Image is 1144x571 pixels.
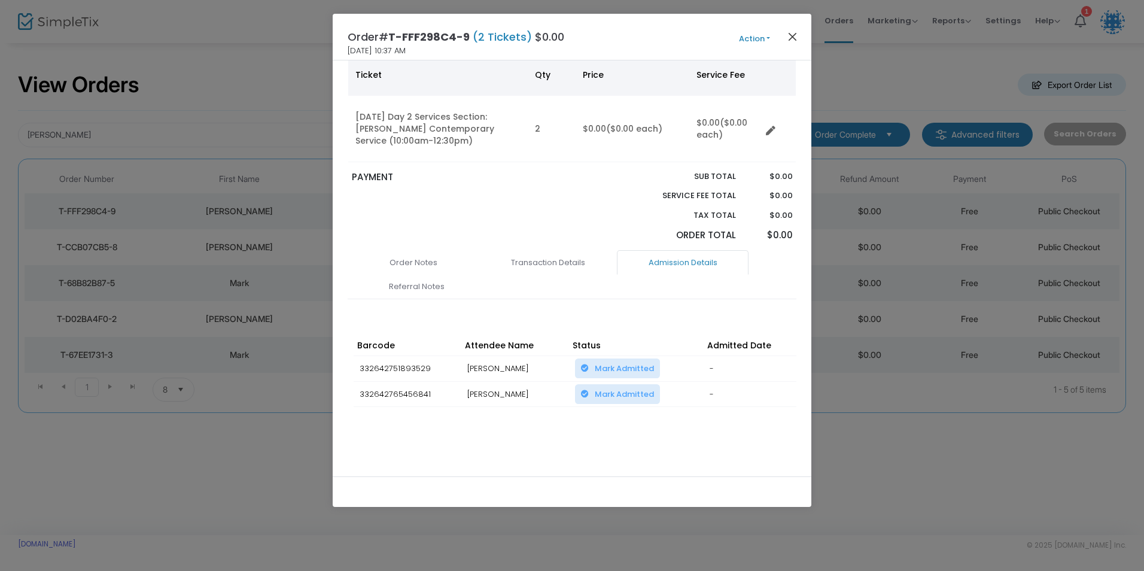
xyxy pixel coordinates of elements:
[388,29,470,44] span: T-FFF298C4-9
[569,323,704,356] th: Status
[785,29,801,44] button: Close
[634,209,736,221] p: Tax Total
[576,96,689,162] td: $0.00
[606,123,662,135] span: ($0.00 each)
[354,323,461,356] th: Barcode
[348,29,564,45] h4: Order# $0.00
[689,96,761,162] td: $0.00
[354,381,461,407] td: 332642765456841
[595,388,654,400] span: Mark Admitted
[528,96,576,162] td: 2
[704,323,811,356] th: Admitted Date
[689,54,761,96] th: Service Fee
[576,54,689,96] th: Price
[351,274,482,299] a: Referral Notes
[352,171,567,184] p: PAYMENT
[470,29,535,44] span: (2 Tickets)
[696,117,747,141] span: ($0.00 each)
[348,54,796,162] div: Data table
[634,171,736,183] p: Sub total
[354,356,461,382] td: 332642751893529
[348,250,479,275] a: Order Notes
[348,45,406,57] span: [DATE] 10:37 AM
[482,250,614,275] a: Transaction Details
[528,54,576,96] th: Qty
[634,190,736,202] p: Service Fee Total
[747,209,792,221] p: $0.00
[719,32,790,45] button: Action
[461,323,569,356] th: Attendee Name
[617,250,749,275] a: Admission Details
[595,363,654,374] span: Mark Admitted
[704,356,811,382] td: -
[747,171,792,183] p: $0.00
[461,356,569,382] td: [PERSON_NAME]
[461,381,569,407] td: [PERSON_NAME]
[747,229,792,242] p: $0.00
[348,96,528,162] td: [DATE] Day 2 Services Section: [PERSON_NAME] Contemporary Service (10:00am-12:30pm)
[348,54,528,96] th: Ticket
[747,190,792,202] p: $0.00
[634,229,736,242] p: Order Total
[704,381,811,407] td: -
